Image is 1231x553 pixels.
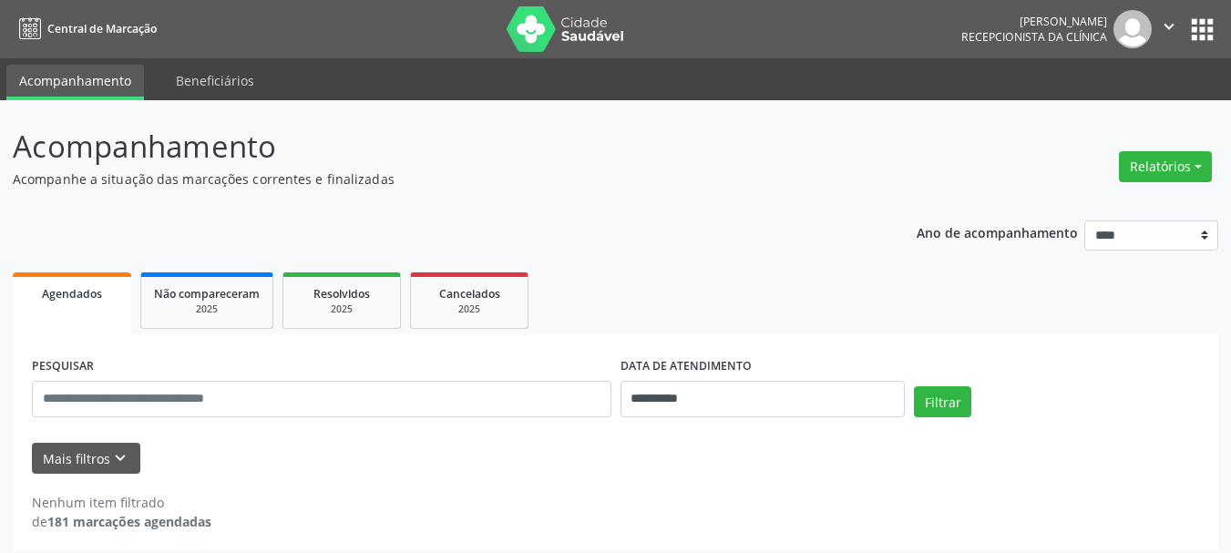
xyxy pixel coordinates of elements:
button: Mais filtroskeyboard_arrow_down [32,443,140,475]
button:  [1152,10,1186,48]
div: de [32,512,211,531]
p: Acompanhe a situação das marcações correntes e finalizadas [13,169,857,189]
div: 2025 [424,302,515,316]
button: apps [1186,14,1218,46]
p: Ano de acompanhamento [917,220,1078,243]
div: 2025 [154,302,260,316]
button: Relatórios [1119,151,1212,182]
img: img [1113,10,1152,48]
span: Central de Marcação [47,21,157,36]
span: Cancelados [439,286,500,302]
strong: 181 marcações agendadas [47,513,211,530]
span: Não compareceram [154,286,260,302]
div: 2025 [296,302,387,316]
i: keyboard_arrow_down [110,448,130,468]
span: Resolvidos [313,286,370,302]
label: PESQUISAR [32,353,94,381]
p: Acompanhamento [13,124,857,169]
a: Beneficiários [163,65,267,97]
div: [PERSON_NAME] [961,14,1107,29]
span: Recepcionista da clínica [961,29,1107,45]
button: Filtrar [914,386,971,417]
a: Acompanhamento [6,65,144,100]
span: Agendados [42,286,102,302]
i:  [1159,16,1179,36]
a: Central de Marcação [13,14,157,44]
div: Nenhum item filtrado [32,493,211,512]
label: DATA DE ATENDIMENTO [621,353,752,381]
